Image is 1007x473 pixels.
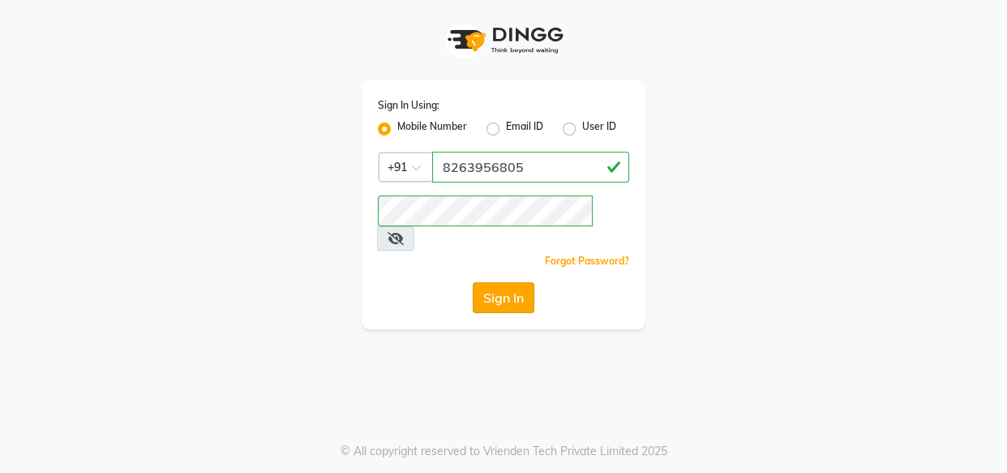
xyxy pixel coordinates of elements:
label: Mobile Number [397,119,467,139]
label: Email ID [506,119,543,139]
input: Username [432,152,629,183]
button: Sign In [473,282,534,313]
input: Username [378,196,593,226]
label: Sign In Using: [378,98,439,113]
label: User ID [582,119,616,139]
a: Forgot Password? [545,255,629,267]
img: logo1.svg [439,16,568,64]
